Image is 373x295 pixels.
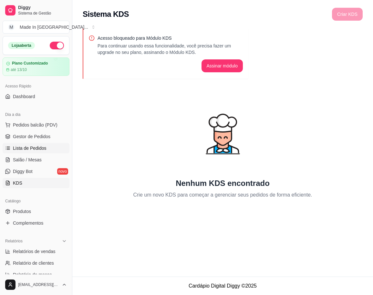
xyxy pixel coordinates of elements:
[176,85,269,178] div: animation
[13,168,33,175] span: Diggy Bot
[98,43,243,56] p: Para continuar usando essa funcionalidade, você precisa fazer um upgrade no seu plano, assinando ...
[176,178,270,188] h2: Nenhum KDS encontrado
[13,271,52,278] span: Relatório de mesas
[3,258,69,268] a: Relatório de clientes
[83,9,129,19] h2: Sistema KDS
[13,93,35,100] span: Dashboard
[50,42,64,49] button: Alterar Status
[3,277,69,292] button: [EMAIL_ADDRESS][DOMAIN_NAME]
[133,191,312,199] p: Crie um novo KDS para começar a gerenciar seus pedidos de forma eficiente.
[18,282,59,287] span: [EMAIL_ADDRESS][DOMAIN_NAME]
[20,24,88,30] div: Made In [GEOGRAPHIC_DATA] ...
[3,91,69,102] a: Dashboard
[13,145,47,151] span: Lista de Pedidos
[13,260,54,266] span: Relatório de clientes
[8,42,35,49] div: Loja aberta
[3,246,69,257] a: Relatórios de vendas
[3,131,69,142] a: Gestor de Pedidos
[13,157,42,163] span: Salão / Mesas
[98,35,243,41] p: Acesso bloqueado para Módulo KDS
[13,220,43,226] span: Complementos
[3,196,69,206] div: Catálogo
[3,178,69,188] a: KDS
[3,270,69,280] a: Relatório de mesas
[3,143,69,153] a: Lista de Pedidos
[18,11,67,16] span: Sistema de Gestão
[13,248,56,255] span: Relatórios de vendas
[12,61,48,66] article: Plano Customizado
[3,109,69,120] div: Dia a dia
[72,277,373,295] footer: Cardápio Digital Diggy © 2025
[3,3,69,18] a: DiggySistema de Gestão
[3,21,69,34] button: Select a team
[8,24,15,30] span: M
[11,67,27,72] article: até 13/10
[202,59,243,72] button: Assinar módulo
[13,180,22,186] span: KDS
[13,208,31,215] span: Produtos
[3,81,69,91] div: Acesso Rápido
[3,166,69,177] a: Diggy Botnovo
[13,133,50,140] span: Gestor de Pedidos
[3,57,69,76] a: Plano Customizadoaté 13/10
[3,120,69,130] button: Pedidos balcão (PDV)
[13,122,57,128] span: Pedidos balcão (PDV)
[3,218,69,228] a: Complementos
[3,155,69,165] a: Salão / Mesas
[18,5,67,11] span: Diggy
[5,239,23,244] span: Relatórios
[3,206,69,217] a: Produtos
